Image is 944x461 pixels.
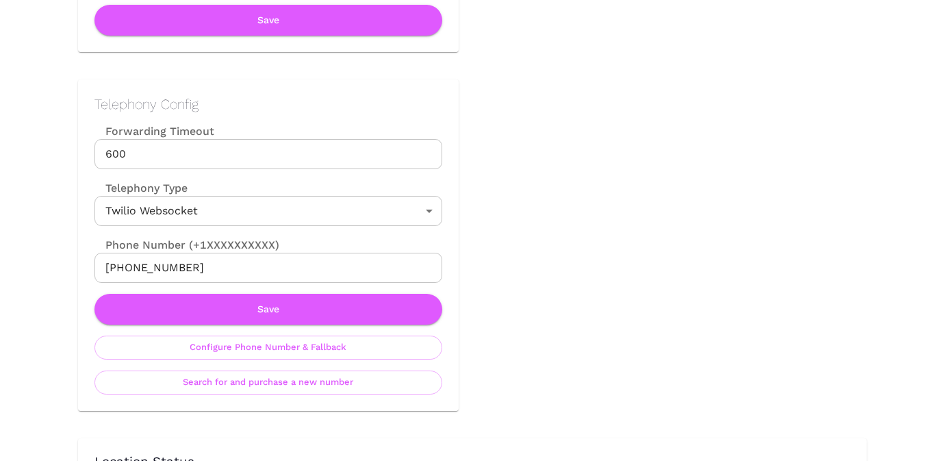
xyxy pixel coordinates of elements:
button: Configure Phone Number & Fallback [94,336,442,360]
label: Telephony Type [94,180,188,196]
button: Search for and purchase a new number [94,371,442,395]
label: Forwarding Timeout [94,123,442,139]
button: Save [94,5,442,36]
div: Twilio Websocket [94,196,442,226]
button: Save [94,294,442,325]
label: Phone Number (+1XXXXXXXXXX) [94,237,442,253]
h2: Telephony Config [94,96,442,112]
